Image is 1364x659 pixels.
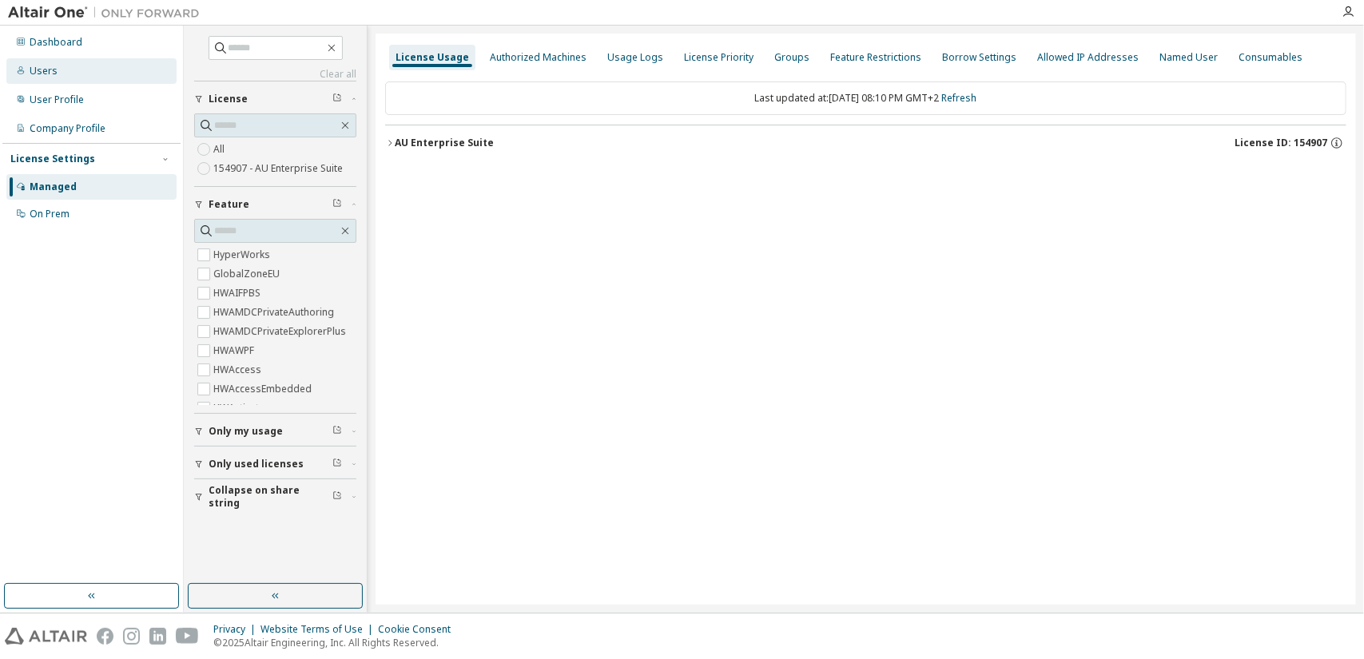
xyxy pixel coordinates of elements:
[1235,137,1327,149] span: License ID: 154907
[213,159,346,178] label: 154907 - AU Enterprise Suite
[213,379,315,399] label: HWAccessEmbedded
[213,341,257,360] label: HWAWPF
[830,51,921,64] div: Feature Restrictions
[194,81,356,117] button: License
[213,636,460,649] p: © 2025 Altair Engineering, Inc. All Rights Reserved.
[194,414,356,449] button: Only my usage
[97,628,113,645] img: facebook.svg
[194,68,356,81] a: Clear all
[176,628,199,645] img: youtube.svg
[332,198,342,211] span: Clear filter
[209,198,249,211] span: Feature
[395,137,494,149] div: AU Enterprise Suite
[213,140,228,159] label: All
[1037,51,1139,64] div: Allowed IP Addresses
[260,623,378,636] div: Website Terms of Use
[213,303,337,322] label: HWAMDCPrivateAuthoring
[194,479,356,514] button: Collapse on share string
[1239,51,1302,64] div: Consumables
[209,484,332,510] span: Collapse on share string
[1159,51,1218,64] div: Named User
[213,399,268,418] label: HWActivate
[30,181,77,193] div: Managed
[332,458,342,470] span: Clear filter
[149,628,166,645] img: linkedin.svg
[213,360,264,379] label: HWAccess
[385,125,1346,161] button: AU Enterprise SuiteLicense ID: 154907
[213,245,273,264] label: HyperWorks
[213,623,260,636] div: Privacy
[30,122,105,135] div: Company Profile
[194,187,356,222] button: Feature
[123,628,140,645] img: instagram.svg
[607,51,663,64] div: Usage Logs
[774,51,809,64] div: Groups
[30,208,70,220] div: On Prem
[213,284,264,303] label: HWAIFPBS
[396,51,469,64] div: License Usage
[194,447,356,482] button: Only used licenses
[490,51,587,64] div: Authorized Machines
[5,628,87,645] img: altair_logo.svg
[332,93,342,105] span: Clear filter
[942,91,977,105] a: Refresh
[213,264,283,284] label: GlobalZoneEU
[942,51,1016,64] div: Borrow Settings
[209,425,283,438] span: Only my usage
[378,623,460,636] div: Cookie Consent
[30,93,84,106] div: User Profile
[213,322,349,341] label: HWAMDCPrivateExplorerPlus
[332,490,342,503] span: Clear filter
[30,36,82,49] div: Dashboard
[209,93,248,105] span: License
[209,458,304,470] span: Only used licenses
[385,81,1346,115] div: Last updated at: [DATE] 08:10 PM GMT+2
[10,153,95,165] div: License Settings
[8,5,208,21] img: Altair One
[332,425,342,438] span: Clear filter
[684,51,754,64] div: License Priority
[30,65,58,77] div: Users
